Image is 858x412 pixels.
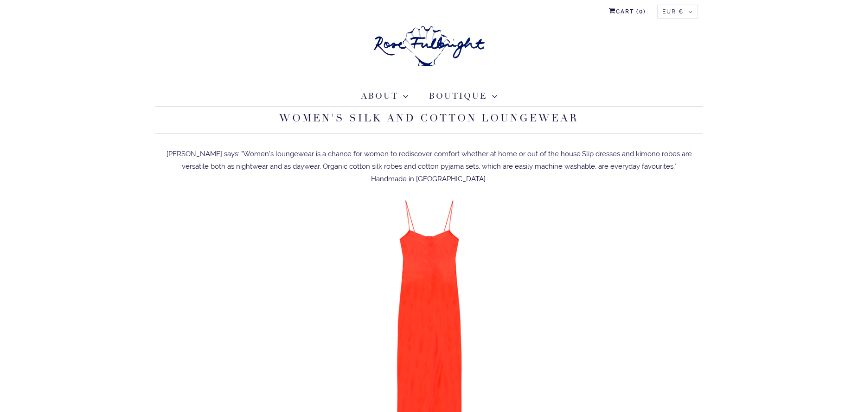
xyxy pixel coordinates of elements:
span: Slip dresses and kimono robes are versatile both as nightwear and as daywear. Organic cotton silk... [182,150,692,171]
a: Boutique [429,90,498,102]
a: Cart (0) [609,5,646,19]
a: Women's Silk and Cotton Loungewear [279,112,579,125]
a: About [361,90,409,102]
div: [PERSON_NAME] says: "Women’s loungewear is a chance for women to rediscover comfort whether at ho... [155,148,703,173]
button: EUR € [657,5,698,19]
span: 0 [639,8,643,15]
span: Handmade in [GEOGRAPHIC_DATA]. [371,175,487,183]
